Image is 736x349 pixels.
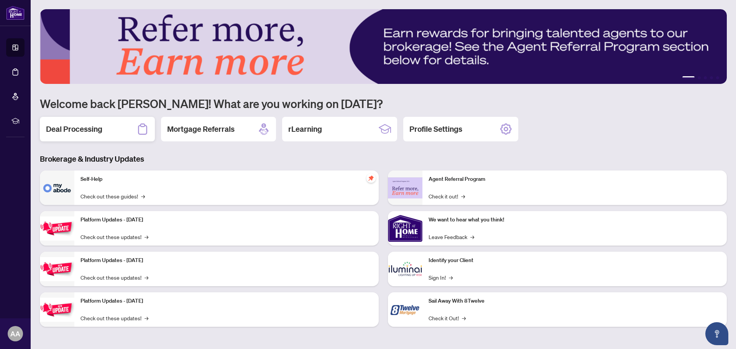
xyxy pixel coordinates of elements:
p: We want to hear what you think! [429,216,721,224]
h2: Deal Processing [46,124,102,134]
h2: Profile Settings [409,124,462,134]
p: Platform Updates - [DATE] [80,297,373,305]
p: Platform Updates - [DATE] [80,216,373,224]
h3: Brokerage & Industry Updates [40,154,727,164]
button: 2 [698,76,701,79]
span: → [461,192,465,200]
span: → [470,233,474,241]
img: We want to hear what you think! [388,211,422,246]
a: Check it Out!→ [429,314,466,322]
button: 1 [682,76,695,79]
img: logo [6,6,25,20]
h2: rLearning [288,124,322,134]
p: Agent Referral Program [429,175,721,184]
p: Sail Away With 8Twelve [429,297,721,305]
a: Check out these guides!→ [80,192,145,200]
a: Check out these updates!→ [80,233,148,241]
a: Leave Feedback→ [429,233,474,241]
span: → [145,233,148,241]
img: Platform Updates - July 21, 2025 [40,216,74,241]
p: Self-Help [80,175,373,184]
img: Platform Updates - June 23, 2025 [40,298,74,322]
p: Identify your Client [429,256,721,265]
a: Check out these updates!→ [80,314,148,322]
span: AA [10,328,20,339]
span: → [141,192,145,200]
img: Sail Away With 8Twelve [388,292,422,327]
h1: Welcome back [PERSON_NAME]! What are you working on [DATE]? [40,96,727,111]
button: Open asap [705,322,728,345]
button: 3 [704,76,707,79]
img: Identify your Client [388,252,422,286]
span: → [462,314,466,322]
p: Platform Updates - [DATE] [80,256,373,265]
span: pushpin [366,174,376,183]
button: 5 [716,76,719,79]
img: Slide 0 [40,9,727,84]
button: 4 [710,76,713,79]
a: Check out these updates!→ [80,273,148,282]
img: Platform Updates - July 8, 2025 [40,257,74,281]
h2: Mortgage Referrals [167,124,235,134]
span: → [145,314,148,322]
span: → [145,273,148,282]
img: Self-Help [40,170,74,205]
a: Sign In!→ [429,273,453,282]
a: Check it out!→ [429,192,465,200]
img: Agent Referral Program [388,177,422,198]
span: → [449,273,453,282]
